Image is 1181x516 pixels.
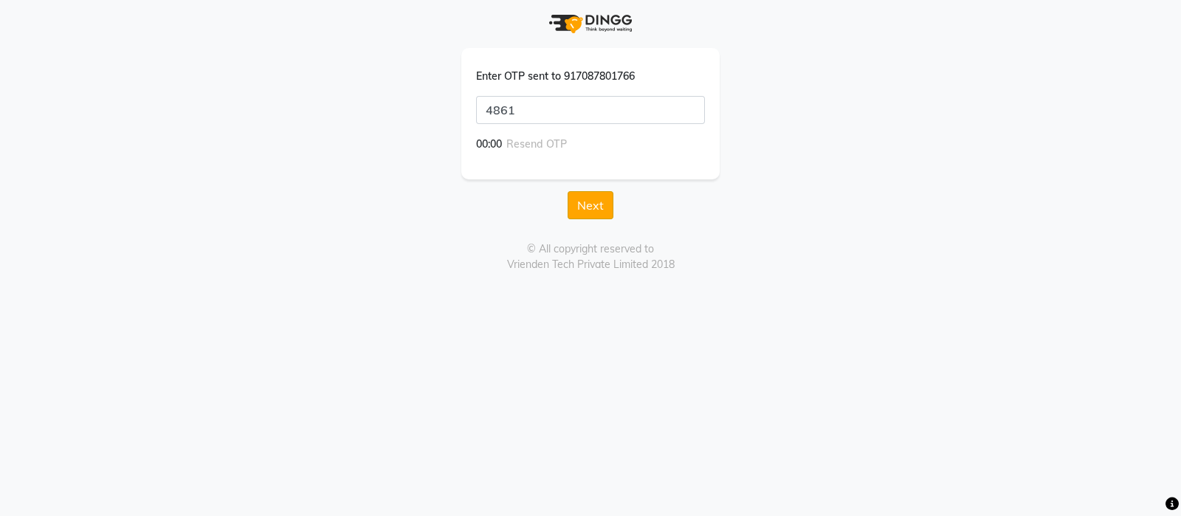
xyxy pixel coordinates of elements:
img: logo.png [549,15,632,33]
input: enter otp [476,96,705,124]
span: 00:00 [476,137,502,151]
div: Enter OTP sent to 917087801766 [476,69,705,84]
div: © All copyright reserved to Vrienden Tech Private Limited 2018 [181,241,1000,272]
button: Resend OTP [502,136,571,153]
button: Next [568,191,613,219]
